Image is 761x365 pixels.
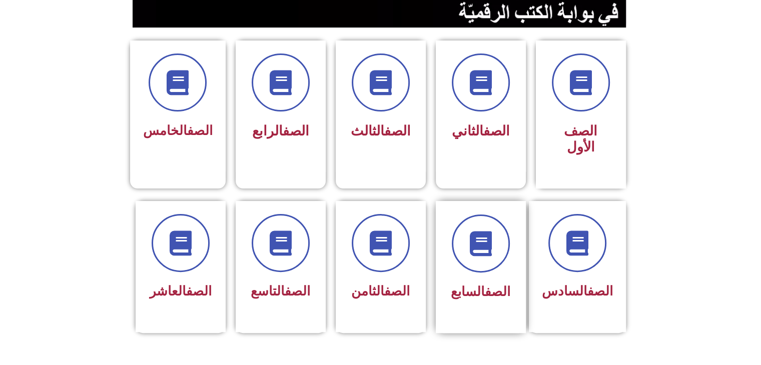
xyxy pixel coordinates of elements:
[187,123,213,138] a: الصف
[150,283,212,298] span: العاشر
[485,284,510,299] a: الصف
[251,283,310,298] span: التاسع
[384,123,411,139] a: الصف
[285,283,310,298] a: الصف
[451,284,510,299] span: السابع
[186,283,212,298] a: الصف
[351,283,410,298] span: الثامن
[452,123,510,139] span: الثاني
[351,123,411,139] span: الثالث
[483,123,510,139] a: الصف
[283,123,309,139] a: الصف
[143,123,213,138] span: الخامس
[384,283,410,298] a: الصف
[564,123,597,155] span: الصف الأول
[542,283,613,298] span: السادس
[587,283,613,298] a: الصف
[252,123,309,139] span: الرابع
